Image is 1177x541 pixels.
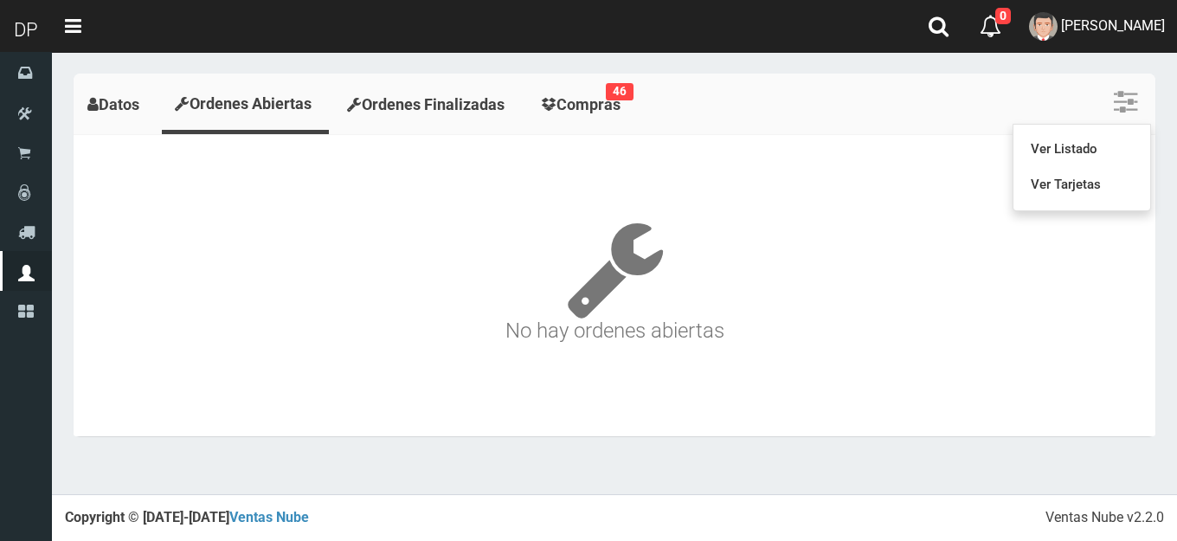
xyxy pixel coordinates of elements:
span: Ordenes Finalizadas [362,95,505,113]
img: User Image [1029,12,1058,41]
span: Ordenes Abiertas [190,94,312,113]
a: Ventas Nube [229,509,309,525]
a: Datos [74,78,158,132]
a: Ver Listado [1013,132,1150,167]
span: [PERSON_NAME] [1061,17,1165,34]
a: Ordenes Abiertas [162,78,329,130]
span: 0 [995,8,1011,24]
a: Compras46 [527,78,639,132]
span: Datos [99,95,139,113]
h3: No hay ordenes abiertas [78,170,1151,410]
span: Compras [556,95,621,113]
strong: Copyright © [DATE]-[DATE] [65,509,309,525]
a: Ver Tarjetas [1013,167,1150,203]
a: Ordenes Finalizadas [333,78,523,132]
small: 46 [606,83,634,100]
div: Ventas Nube v2.2.0 [1045,508,1164,528]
